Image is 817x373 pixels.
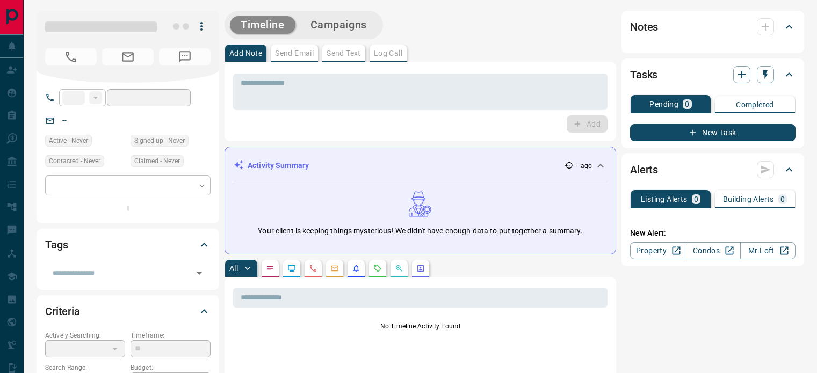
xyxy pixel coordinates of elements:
p: Your client is keeping things mysterious! We didn't have enough data to put together a summary. [258,225,582,237]
h2: Alerts [630,161,658,178]
p: 0 [685,100,689,108]
p: Listing Alerts [641,195,688,203]
p: Activity Summary [248,160,309,171]
button: Timeline [230,16,295,34]
span: Signed up - Never [134,135,185,146]
svg: Calls [309,264,317,273]
span: Contacted - Never [49,156,100,166]
svg: Agent Actions [416,264,425,273]
p: Completed [736,101,774,108]
div: Activity Summary-- ago [234,156,607,175]
a: -- [62,116,67,125]
p: 0 [780,195,785,203]
p: New Alert: [630,228,796,239]
span: No Number [159,48,211,65]
p: Add Note [229,49,262,57]
div: Notes [630,14,796,40]
div: Tags [45,232,211,258]
p: -- ago [575,161,592,171]
a: Condos [685,242,740,259]
p: Pending [649,100,678,108]
span: No Email [102,48,154,65]
p: Building Alerts [723,195,774,203]
button: Open [192,266,207,281]
span: No Number [45,48,97,65]
svg: Requests [373,264,382,273]
p: 0 [694,195,698,203]
p: Budget: [131,363,211,372]
p: No Timeline Activity Found [233,321,608,331]
svg: Emails [330,264,339,273]
a: Property [630,242,685,259]
p: All [229,265,238,272]
svg: Opportunities [395,264,403,273]
button: Campaigns [300,16,378,34]
div: Alerts [630,157,796,182]
button: New Task [630,124,796,141]
h2: Tags [45,236,68,253]
p: Actively Searching: [45,331,125,340]
p: Timeframe: [131,331,211,340]
span: Claimed - Never [134,156,180,166]
h2: Criteria [45,303,80,320]
h2: Tasks [630,66,657,83]
div: Criteria [45,298,211,324]
div: Tasks [630,62,796,87]
span: Active - Never [49,135,88,146]
a: Mr.Loft [740,242,796,259]
svg: Notes [266,264,274,273]
p: Search Range: [45,363,125,372]
svg: Listing Alerts [352,264,360,273]
svg: Lead Browsing Activity [287,264,296,273]
h2: Notes [630,18,658,35]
